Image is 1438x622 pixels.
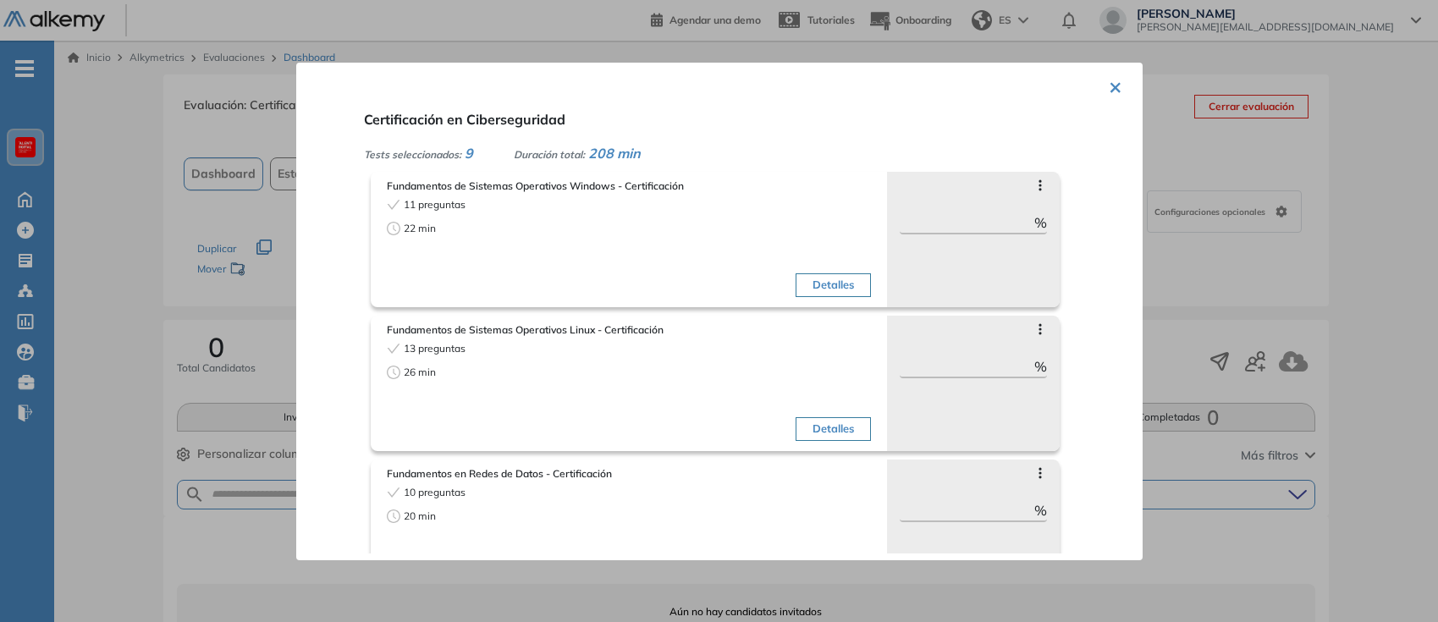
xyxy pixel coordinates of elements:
[387,486,400,499] span: check
[364,111,565,128] span: Certificación en Ciberseguridad
[404,221,436,236] span: 22 min
[1109,69,1122,102] button: ×
[796,417,871,441] button: Detalles
[364,148,461,161] span: Tests seleccionados:
[404,485,466,500] span: 10 preguntas
[404,365,436,380] span: 26 min
[387,509,400,523] span: clock-circle
[387,179,872,194] span: Fundamentos de Sistemas Operativos Windows - Certificación
[588,145,641,162] span: 208 min
[1034,500,1047,520] span: %
[387,198,400,212] span: check
[404,197,466,212] span: 11 preguntas
[796,273,871,297] button: Detalles
[387,342,400,355] span: check
[404,341,466,356] span: 13 preguntas
[387,322,872,338] span: Fundamentos de Sistemas Operativos Linux - Certificación
[387,222,400,235] span: clock-circle
[1034,212,1047,233] span: %
[404,509,436,524] span: 20 min
[387,466,872,482] span: Fundamentos en Redes de Datos - Certificación
[1034,356,1047,377] span: %
[465,145,473,162] span: 9
[514,148,585,161] span: Duración total:
[387,366,400,379] span: clock-circle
